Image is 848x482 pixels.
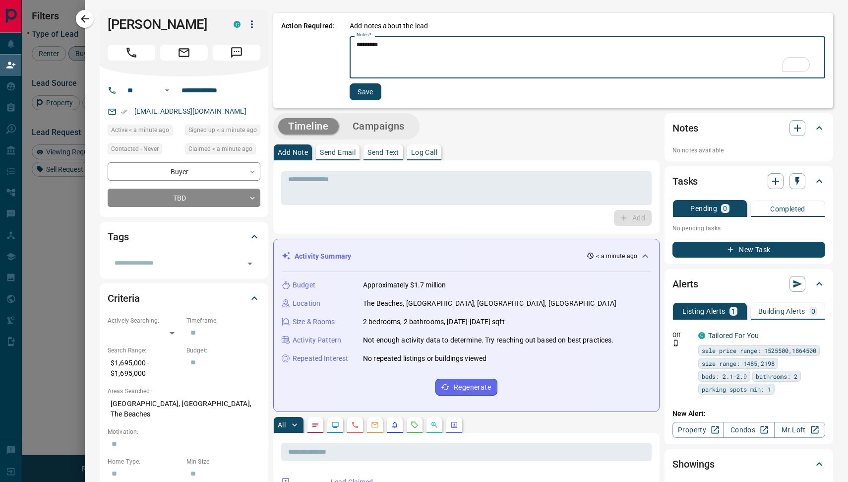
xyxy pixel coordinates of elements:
a: Tailored For You [708,332,759,340]
h2: Tasks [672,173,698,189]
span: sale price range: 1525500,1864500 [702,345,816,355]
h2: Showings [672,456,715,472]
svg: Calls [351,421,359,429]
p: Completed [770,206,805,212]
span: bathrooms: 2 [756,371,797,381]
span: Contacted - Never [111,144,159,154]
p: Search Range: [108,346,182,355]
p: Add Note [278,149,308,156]
p: 0 [811,308,815,315]
p: Timeframe: [186,316,260,325]
p: All [278,421,286,428]
div: Tue Sep 16 2025 [108,125,180,138]
svg: Push Notification Only [672,340,679,346]
button: Regenerate [435,379,497,396]
h2: Notes [672,120,698,136]
svg: Lead Browsing Activity [331,421,339,429]
div: condos.ca [698,332,705,339]
button: Open [243,257,257,271]
p: Listing Alerts [682,308,726,315]
p: $1,695,000 - $1,695,000 [108,355,182,382]
div: condos.ca [234,21,241,28]
div: Criteria [108,286,260,310]
p: No pending tasks [672,221,825,236]
h2: Tags [108,229,128,245]
button: Save [350,83,381,100]
span: Active < a minute ago [111,125,169,135]
p: Min Size: [186,457,260,466]
p: 1 [731,308,735,315]
span: beds: 2.1-2.9 [702,371,747,381]
svg: Opportunities [430,421,438,429]
p: Areas Searched: [108,387,260,396]
svg: Emails [371,421,379,429]
div: Showings [672,452,825,476]
p: Send Email [320,149,356,156]
textarea: To enrich screen reader interactions, please activate Accessibility in Grammarly extension settings [357,41,812,74]
div: Tasks [672,169,825,193]
p: Send Text [367,149,399,156]
div: Activity Summary< a minute ago [282,247,651,266]
p: New Alert: [672,409,825,419]
div: Buyer [108,162,260,181]
p: Location [293,298,320,309]
span: Signed up < a minute ago [188,125,257,135]
svg: Requests [411,421,419,429]
a: Condos [723,422,774,438]
span: size range: 1485,2198 [702,358,775,368]
p: Home Type: [108,457,182,466]
p: 2 bedrooms, 2 bathrooms, [DATE]-[DATE] sqft [363,317,505,327]
p: < a minute ago [596,252,637,261]
button: Campaigns [343,118,415,135]
h2: Alerts [672,276,698,292]
p: Motivation: [108,427,260,436]
svg: Agent Actions [450,421,458,429]
div: Alerts [672,272,825,296]
p: Approximately $1.7 million [363,280,446,290]
p: Activity Pattern [293,335,341,345]
p: Log Call [411,149,437,156]
a: Mr.Loft [774,422,825,438]
svg: Notes [311,421,319,429]
p: Size & Rooms [293,317,335,327]
p: 0 [723,205,727,212]
p: Budget: [186,346,260,355]
div: Tue Sep 16 2025 [185,143,260,157]
div: Tue Sep 16 2025 [185,125,260,138]
p: [GEOGRAPHIC_DATA], [GEOGRAPHIC_DATA], The Beaches [108,396,260,422]
button: New Task [672,242,825,258]
div: Tags [108,225,260,249]
p: Activity Summary [295,251,351,262]
p: Action Required: [281,21,335,100]
p: The Beaches, [GEOGRAPHIC_DATA], [GEOGRAPHIC_DATA], [GEOGRAPHIC_DATA] [363,298,616,309]
p: Repeated Interest [293,353,348,364]
a: Property [672,422,724,438]
h2: Criteria [108,290,140,306]
p: No repeated listings or buildings viewed [363,353,486,364]
div: Notes [672,116,825,140]
p: Off [672,331,692,340]
p: Building Alerts [758,308,805,315]
div: TBD [108,189,260,207]
label: Notes [357,32,371,38]
p: Not enough activity data to determine. Try reaching out based on best practices. [363,335,614,345]
a: [EMAIL_ADDRESS][DOMAIN_NAME] [134,107,246,115]
span: Email [160,45,208,61]
span: Call [108,45,155,61]
span: Claimed < a minute ago [188,144,252,154]
span: parking spots min: 1 [702,384,771,394]
svg: Email Verified [121,108,127,115]
h1: [PERSON_NAME] [108,16,219,32]
p: Actively Searching: [108,316,182,325]
svg: Listing Alerts [391,421,399,429]
p: Budget [293,280,315,290]
p: No notes available [672,146,825,155]
button: Timeline [278,118,339,135]
p: Add notes about the lead [350,21,428,31]
p: Pending [690,205,717,212]
button: Open [161,84,173,96]
span: Message [213,45,260,61]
